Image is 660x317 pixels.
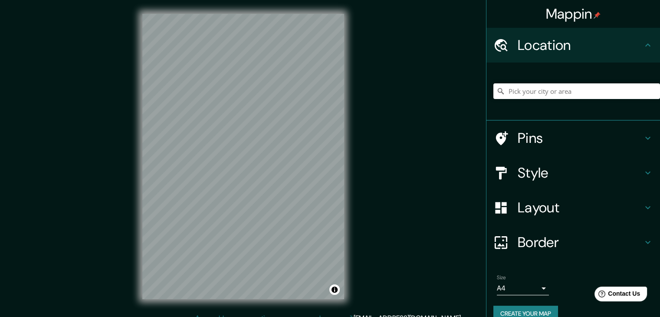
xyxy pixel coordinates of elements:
label: Size [497,274,506,281]
h4: Location [518,36,643,54]
img: pin-icon.png [594,12,601,19]
h4: Mappin [546,5,601,23]
div: Pins [486,121,660,155]
input: Pick your city or area [493,83,660,99]
iframe: Help widget launcher [583,283,650,307]
h4: Layout [518,199,643,216]
div: Style [486,155,660,190]
h4: Border [518,234,643,251]
button: Toggle attribution [329,284,340,295]
div: Layout [486,190,660,225]
div: Border [486,225,660,260]
div: Location [486,28,660,63]
div: A4 [497,281,549,295]
h4: Style [518,164,643,182]
canvas: Map [142,14,344,299]
h4: Pins [518,129,643,147]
